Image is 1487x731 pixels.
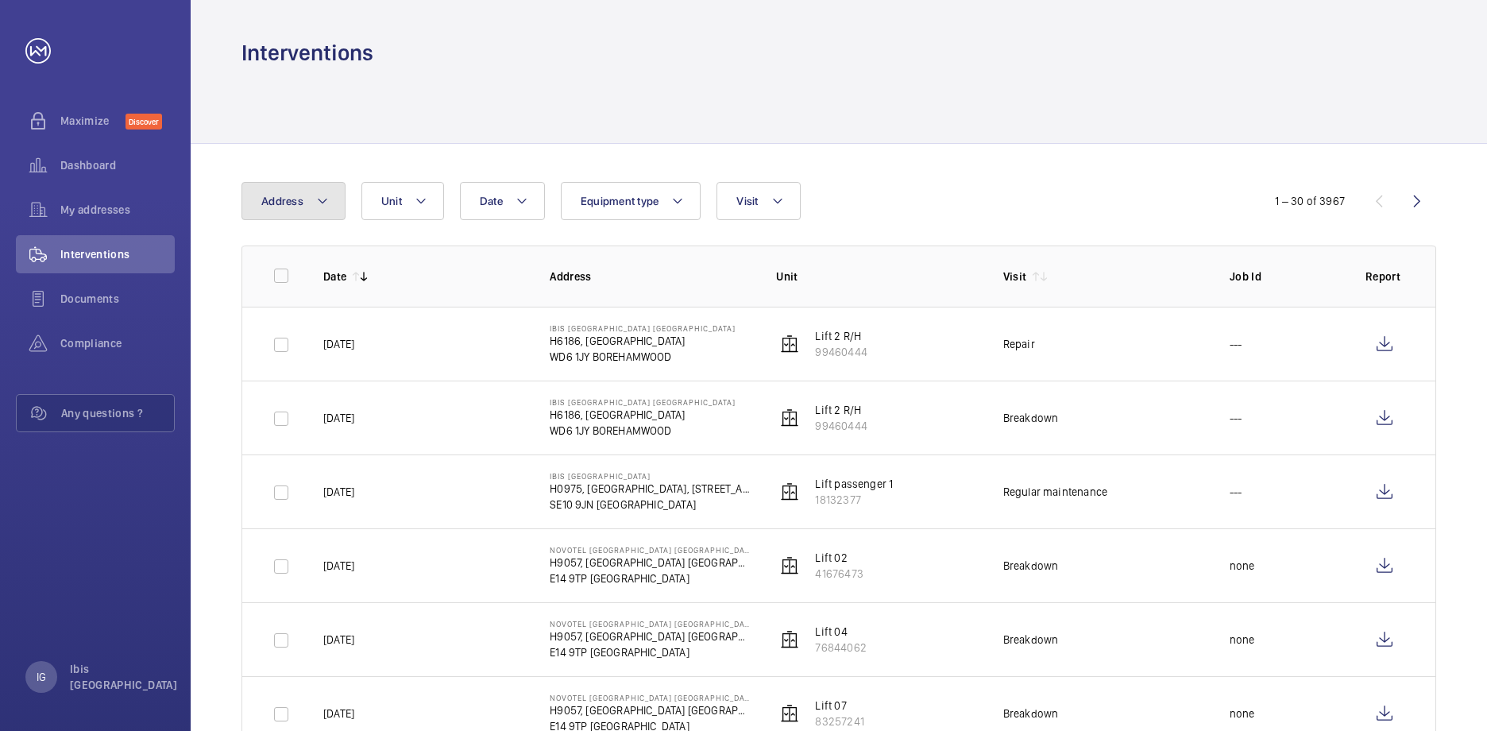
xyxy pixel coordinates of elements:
[1230,632,1255,648] p: none
[550,555,751,570] p: H9057, [GEOGRAPHIC_DATA] [GEOGRAPHIC_DATA], [STREET_ADDRESS][PERSON_NAME]
[1365,269,1404,284] p: Report
[241,38,373,68] h1: Interventions
[550,702,751,718] p: H9057, [GEOGRAPHIC_DATA] [GEOGRAPHIC_DATA], [STREET_ADDRESS][PERSON_NAME]
[780,482,799,501] img: elevator.svg
[815,624,866,640] p: Lift 04
[550,693,751,702] p: NOVOTEL [GEOGRAPHIC_DATA] [GEOGRAPHIC_DATA]
[1230,558,1255,574] p: none
[550,644,751,660] p: E14 9TP [GEOGRAPHIC_DATA]
[60,202,175,218] span: My addresses
[815,492,893,508] p: 18132377
[323,336,354,352] p: [DATE]
[70,661,177,693] p: Ibis [GEOGRAPHIC_DATA]
[550,570,751,586] p: E14 9TP [GEOGRAPHIC_DATA]
[736,195,758,207] span: Visit
[780,630,799,649] img: elevator.svg
[550,545,751,555] p: NOVOTEL [GEOGRAPHIC_DATA] [GEOGRAPHIC_DATA]
[1003,410,1059,426] div: Breakdown
[716,182,800,220] button: Visit
[1003,484,1107,500] div: Regular maintenance
[780,556,799,575] img: elevator.svg
[815,328,867,344] p: Lift 2 R/H
[780,704,799,723] img: elevator.svg
[1230,336,1242,352] p: ---
[815,714,863,729] p: 83257241
[126,114,162,130] span: Discover
[1003,269,1027,284] p: Visit
[561,182,701,220] button: Equipment type
[550,629,751,644] p: H9057, [GEOGRAPHIC_DATA] [GEOGRAPHIC_DATA], [STREET_ADDRESS][PERSON_NAME]
[815,344,867,360] p: 99460444
[815,640,866,656] p: 76844062
[581,195,659,207] span: Equipment type
[381,195,402,207] span: Unit
[1003,632,1059,648] div: Breakdown
[550,423,736,439] p: WD6 1JY BOREHAMWOOD
[815,550,863,566] p: Lift 02
[550,269,751,284] p: Address
[815,476,893,492] p: Lift passenger 1
[550,619,751,629] p: NOVOTEL [GEOGRAPHIC_DATA] [GEOGRAPHIC_DATA]
[815,698,863,714] p: Lift 07
[815,566,863,582] p: 41676473
[550,497,751,512] p: SE10 9JN [GEOGRAPHIC_DATA]
[815,418,867,434] p: 99460444
[323,558,354,574] p: [DATE]
[480,195,503,207] span: Date
[1275,193,1345,209] div: 1 – 30 of 3967
[361,182,444,220] button: Unit
[323,269,346,284] p: Date
[550,397,736,407] p: IBIS [GEOGRAPHIC_DATA] [GEOGRAPHIC_DATA]
[1230,269,1340,284] p: Job Id
[1230,410,1242,426] p: ---
[1003,706,1059,721] div: Breakdown
[780,335,799,354] img: elevator.svg
[60,113,126,129] span: Maximize
[550,349,736,365] p: WD6 1JY BOREHAMWOOD
[1230,484,1242,500] p: ---
[815,402,867,418] p: Lift 2 R/H
[550,323,736,333] p: IBIS [GEOGRAPHIC_DATA] [GEOGRAPHIC_DATA]
[323,410,354,426] p: [DATE]
[323,706,354,721] p: [DATE]
[60,335,175,351] span: Compliance
[460,182,545,220] button: Date
[37,669,46,685] p: IG
[60,246,175,262] span: Interventions
[323,484,354,500] p: [DATE]
[323,632,354,648] p: [DATE]
[60,157,175,173] span: Dashboard
[550,481,751,497] p: H0975, [GEOGRAPHIC_DATA], [STREET_ADDRESS][PERSON_NAME]
[550,407,736,423] p: H6186, [GEOGRAPHIC_DATA]
[1003,558,1059,574] div: Breakdown
[61,405,174,421] span: Any questions ?
[1230,706,1255,721] p: none
[780,408,799,427] img: elevator.svg
[241,182,346,220] button: Address
[60,291,175,307] span: Documents
[550,333,736,349] p: H6186, [GEOGRAPHIC_DATA]
[261,195,303,207] span: Address
[776,269,977,284] p: Unit
[1003,336,1035,352] div: Repair
[550,471,751,481] p: IBIS [GEOGRAPHIC_DATA]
